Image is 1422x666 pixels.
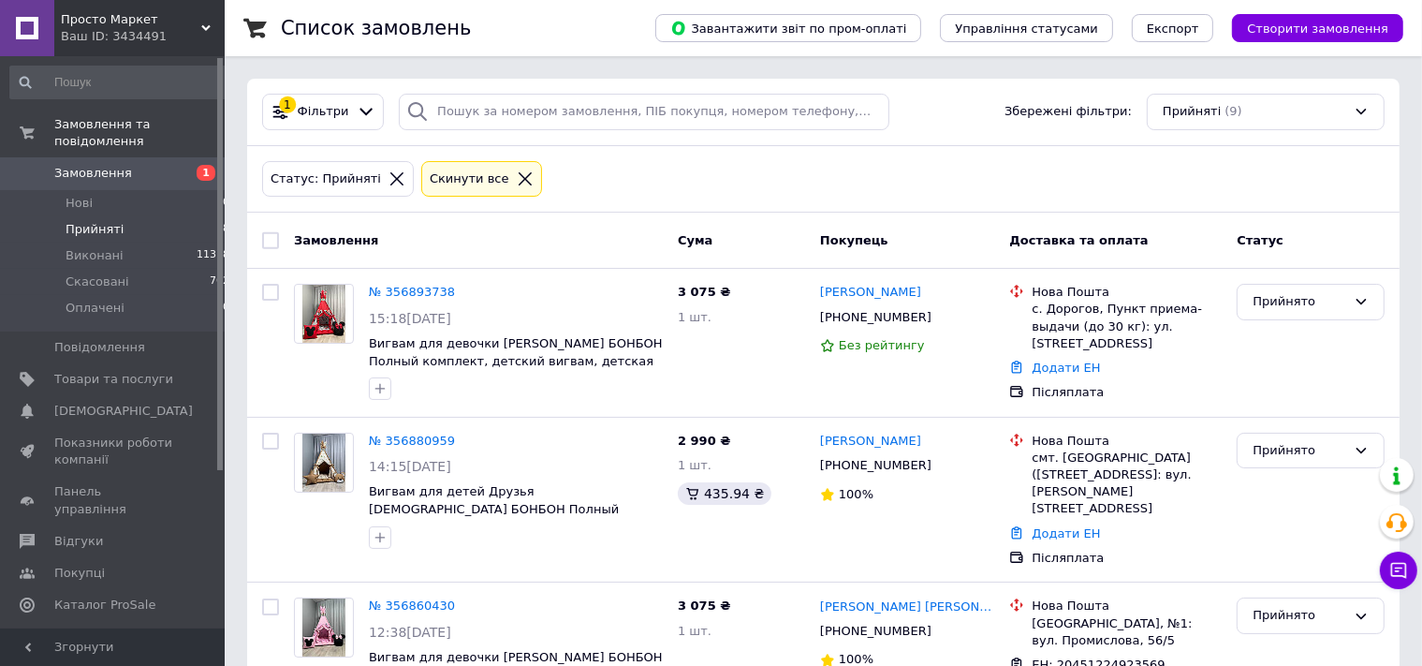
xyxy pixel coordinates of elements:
a: [PERSON_NAME] [820,433,921,451]
span: 100% [839,652,873,666]
span: 1 шт. [678,458,711,472]
span: 11318 [197,247,229,264]
span: 1 [197,165,215,181]
span: 3 075 ₴ [678,599,730,613]
span: 3 075 ₴ [678,285,730,299]
span: 0 [223,300,229,317]
span: Управління статусами [955,22,1098,36]
span: Виконані [66,247,124,264]
div: Прийнято [1253,292,1346,312]
div: Прийнято [1253,441,1346,461]
a: Вигвам для детей Друзья [DEMOGRAPHIC_DATA] БОНБОН Полный комплект, вигвам для мальчика, детский в... [369,484,637,551]
div: смт. [GEOGRAPHIC_DATA] ([STREET_ADDRESS]: вул. [PERSON_NAME][STREET_ADDRESS] [1032,450,1222,518]
input: Пошук за номером замовлення, ПІБ покупця, номером телефону, Email, номером накладної [399,94,889,130]
span: 1 шт. [678,624,711,638]
div: Ваш ID: 3434491 [61,28,225,45]
span: Замовлення [294,232,378,246]
div: Нова Пошта [1032,598,1222,614]
div: 435.94 ₴ [678,482,771,505]
span: 12:38[DATE] [369,625,451,640]
div: Нова Пошта [1032,433,1222,450]
div: [GEOGRAPHIC_DATA], №1: вул. Промислова, 56/5 [1032,615,1222,649]
span: 100% [839,487,873,501]
button: Експорт [1132,14,1214,42]
a: Фото товару [294,598,354,658]
a: Фото товару [294,433,354,493]
div: [PHONE_NUMBER] [816,305,935,330]
button: Створити замовлення [1232,14,1403,42]
img: Фото товару [302,434,346,492]
span: 702 [210,274,229,290]
span: Покупець [820,232,888,246]
span: 8 [223,221,229,238]
span: Cума [678,232,712,246]
div: [PHONE_NUMBER] [816,619,935,644]
span: 14:15[DATE] [369,459,451,474]
span: Просто Маркет [61,11,201,28]
span: 15:18[DATE] [369,311,451,326]
div: [PHONE_NUMBER] [816,453,935,478]
span: Покупці [54,565,105,582]
div: Прийнято [1253,606,1346,626]
a: [PERSON_NAME] [PERSON_NAME] [820,599,995,616]
span: (9) [1224,104,1241,118]
span: Товари та послуги [54,371,173,388]
span: Показники роботи компанії [54,435,173,468]
h1: Список замовлень [281,17,471,39]
span: Фільтри [298,103,349,121]
span: Збережені фільтри: [1004,103,1132,121]
span: Прийняті [66,221,124,238]
span: 2 990 ₴ [678,434,730,448]
div: Нова Пошта [1032,284,1222,301]
span: Без рейтингу [839,338,925,352]
span: Скасовані [66,274,129,290]
span: [DEMOGRAPHIC_DATA] [54,403,193,420]
span: Панель управління [54,483,173,517]
input: Пошук [9,66,231,99]
img: Фото товару [302,599,346,657]
span: Експорт [1147,22,1199,36]
span: Завантажити звіт по пром-оплаті [670,20,906,37]
span: Створити замовлення [1247,22,1388,36]
button: Управління статусами [940,14,1113,42]
span: Відгуки [54,533,103,550]
span: Статус [1237,232,1283,246]
a: № 356880959 [369,434,455,448]
span: Замовлення [54,165,132,182]
div: с. Дорогов, Пункт приема-выдачи (до 30 кг): ул. [STREET_ADDRESS] [1032,301,1222,352]
div: 1 [279,96,296,113]
span: Каталог ProSale [54,597,155,614]
span: 1 шт. [678,310,711,324]
button: Чат з покупцем [1380,552,1417,589]
a: Створити замовлення [1213,21,1403,35]
a: Додати ЕН [1032,361,1100,375]
span: 0 [223,195,229,212]
a: № 356860430 [369,599,455,613]
img: Фото товару [302,285,346,343]
div: Статус: Прийняті [267,170,385,189]
a: Додати ЕН [1032,526,1100,540]
span: Оплачені [66,300,125,317]
span: Повідомлення [54,339,145,356]
span: Доставка та оплата [1009,232,1148,246]
div: Післяплата [1032,550,1222,567]
a: Вигвам для девочки [PERSON_NAME] БОНБОН Полный комплект, детский вигвам, детская палатка, вигвам ... [369,336,663,385]
span: Замовлення та повідомлення [54,116,225,150]
a: Фото товару [294,284,354,344]
button: Завантажити звіт по пром-оплаті [655,14,921,42]
a: [PERSON_NAME] [820,284,921,302]
div: Cкинути все [426,170,513,189]
span: Нові [66,195,93,212]
div: Післяплата [1032,384,1222,401]
span: Прийняті [1163,103,1221,121]
a: № 356893738 [369,285,455,299]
